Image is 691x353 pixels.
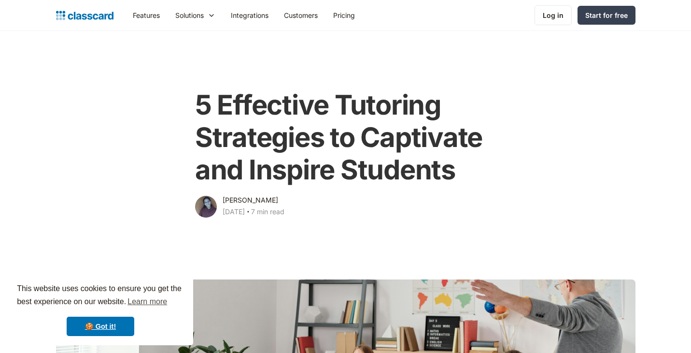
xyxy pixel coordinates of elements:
a: learn more about cookies [126,294,169,309]
span: This website uses cookies to ensure you get the best experience on our website. [17,283,184,309]
a: Start for free [578,6,635,25]
a: dismiss cookie message [67,317,134,336]
h1: 5 Effective Tutoring Strategies to Captivate and Inspire Students [195,89,496,187]
a: Pricing [325,4,363,26]
div: Start for free [585,10,628,20]
div: Solutions [175,10,204,20]
a: Customers [276,4,325,26]
div: Solutions [168,4,223,26]
a: Features [125,4,168,26]
div: [PERSON_NAME] [223,194,278,206]
a: Log in [535,5,572,25]
a: home [56,9,113,22]
a: Integrations [223,4,276,26]
div: cookieconsent [8,274,193,345]
div: [DATE] [223,206,245,218]
div: Log in [543,10,564,20]
div: 7 min read [251,206,284,218]
div: ‧ [245,206,251,220]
